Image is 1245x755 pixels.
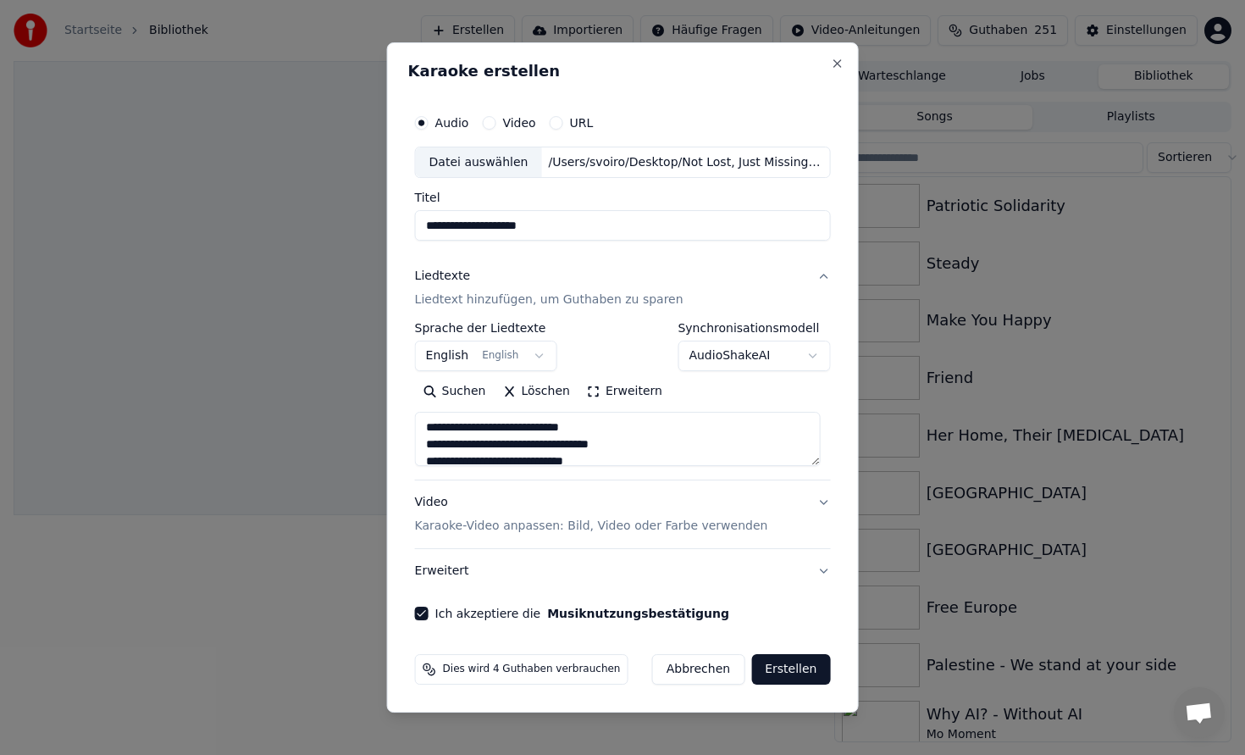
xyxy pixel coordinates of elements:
button: Ich akzeptiere die [547,608,729,619]
div: LiedtexteLiedtext hinzufügen, um Guthaben zu sparen [415,323,831,480]
h2: Karaoke erstellen [408,64,838,79]
label: Synchronisationsmodell [678,323,830,335]
button: VideoKaraoke-Video anpassen: Bild, Video oder Farbe verwenden [415,481,831,549]
label: Ich akzeptiere die [435,608,729,619]
button: Abbrechen [652,654,744,685]
button: Suchen [415,379,495,406]
p: Liedtext hinzufügen, um Guthaben zu sparen [415,292,683,309]
div: Liedtexte [415,269,470,286]
div: Datei auswählen [416,147,542,178]
label: Titel [415,192,831,204]
button: Erstellen [751,654,830,685]
label: Video [502,117,535,129]
label: Audio [435,117,469,129]
button: LiedtexteLiedtext hinzufügen, um Guthaben zu sparen [415,255,831,323]
button: Erweitert [415,549,831,593]
button: Erweitern [578,379,671,406]
label: Sprache der Liedtexte [415,323,557,335]
label: URL [570,117,594,129]
span: Dies wird 4 Guthaben verbrauchen [443,663,621,676]
div: Video [415,495,768,536]
div: /Users/svoiro/Desktop/Not Lost, Just Missing You.mp3 [541,154,829,171]
button: Löschen [494,379,578,406]
p: Karaoke-Video anpassen: Bild, Video oder Farbe verwenden [415,518,768,535]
